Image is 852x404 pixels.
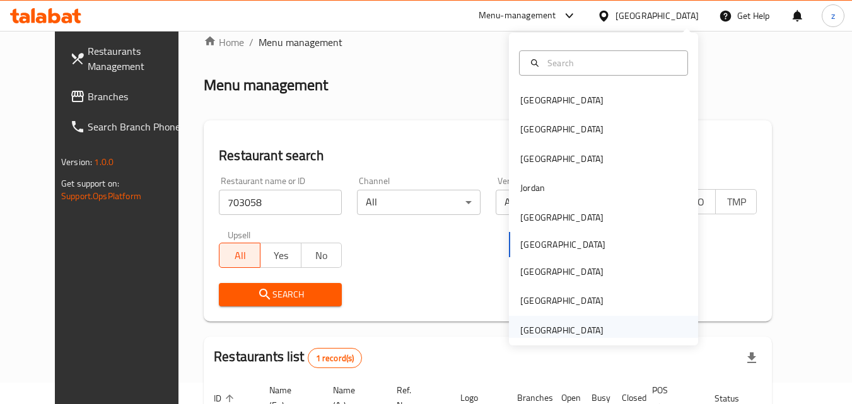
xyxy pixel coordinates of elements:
h2: Restaurant search [219,146,757,165]
div: [GEOGRAPHIC_DATA] [520,122,604,136]
div: [GEOGRAPHIC_DATA] [520,152,604,166]
span: Yes [266,246,296,265]
span: 1.0.0 [94,154,114,170]
span: z [831,9,835,23]
button: All [219,243,260,268]
div: Menu-management [479,8,556,23]
a: Home [204,35,244,50]
button: TMP [715,189,757,214]
span: TMP [721,193,752,211]
div: [GEOGRAPHIC_DATA] [520,93,604,107]
span: Version: [61,154,92,170]
span: All [225,246,255,265]
li: / [249,35,254,50]
a: Branches [60,81,197,112]
div: [GEOGRAPHIC_DATA] [520,265,604,279]
h2: Restaurants list [214,347,362,368]
a: Search Branch Phone [60,112,197,142]
h2: Menu management [204,75,328,95]
span: Search Branch Phone [88,119,187,134]
div: Jordan [520,181,545,195]
span: Restaurants Management [88,43,187,74]
input: Search [542,56,680,70]
div: [GEOGRAPHIC_DATA] [616,9,699,23]
button: Yes [260,243,301,268]
label: Upsell [228,230,251,239]
a: Restaurants Management [60,36,197,81]
div: Export file [737,343,767,373]
input: Search for restaurant name or ID.. [219,190,342,215]
a: Support.OpsPlatform [61,188,141,204]
span: No [306,246,337,265]
nav: breadcrumb [204,35,772,50]
div: All [496,190,619,215]
div: All [357,190,480,215]
span: Get support on: [61,175,119,192]
div: [GEOGRAPHIC_DATA] [520,294,604,308]
div: [GEOGRAPHIC_DATA] [520,323,604,337]
span: Search [229,287,332,303]
button: No [301,243,342,268]
button: Search [219,283,342,306]
span: 1 record(s) [308,352,362,364]
span: Branches [88,89,187,104]
span: Menu management [259,35,342,50]
div: [GEOGRAPHIC_DATA] [520,211,604,224]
